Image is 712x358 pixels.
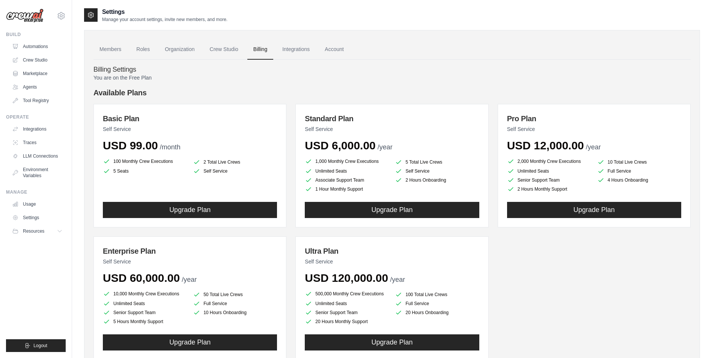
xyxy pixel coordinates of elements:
p: Self Service [507,125,681,133]
a: Billing [247,39,273,60]
a: Marketplace [9,68,66,80]
span: Logout [33,343,47,349]
div: Build [6,32,66,38]
button: Resources [9,225,66,237]
a: Organization [159,39,200,60]
h4: Available Plans [93,87,691,98]
a: Crew Studio [9,54,66,66]
h3: Enterprise Plan [103,246,277,256]
button: Logout [6,339,66,352]
a: Members [93,39,127,60]
li: 10 Hours Onboarding [193,309,277,316]
p: Self Service [305,258,479,265]
a: Roles [130,39,156,60]
button: Upgrade Plan [305,202,479,218]
h2: Settings [102,8,227,17]
li: 5 Seats [103,167,187,175]
a: Agents [9,81,66,93]
li: 500,000 Monthly Crew Executions [305,289,389,298]
p: Manage your account settings, invite new members, and more. [102,17,227,23]
a: Usage [9,198,66,210]
span: USD 12,000.00 [507,139,584,152]
span: USD 6,000.00 [305,139,375,152]
a: Automations [9,41,66,53]
li: 20 Hours Monthly Support [305,318,389,325]
div: Operate [6,114,66,120]
h3: Pro Plan [507,113,681,124]
li: 4 Hours Onboarding [597,176,681,184]
h3: Standard Plan [305,113,479,124]
p: Self Service [103,125,277,133]
p: You are on the Free Plan [93,74,691,81]
button: Upgrade Plan [305,334,479,350]
li: Senior Support Team [103,309,187,316]
li: 5 Hours Monthly Support [103,318,187,325]
li: Full Service [193,300,277,307]
span: USD 60,000.00 [103,272,180,284]
li: 2 Total Live Crews [193,158,277,166]
li: Full Service [597,167,681,175]
h3: Ultra Plan [305,246,479,256]
li: 2 Hours Monthly Support [507,185,591,193]
li: 2 Hours Onboarding [395,176,479,184]
button: Upgrade Plan [507,202,681,218]
a: Traces [9,137,66,149]
p: Self Service [103,258,277,265]
li: Full Service [395,300,479,307]
li: Unlimited Seats [103,300,187,307]
span: /year [390,276,405,283]
li: 1,000 Monthly Crew Executions [305,157,389,166]
a: LLM Connections [9,150,66,162]
li: Self Service [395,167,479,175]
li: 10,000 Monthly Crew Executions [103,289,187,298]
span: /year [378,143,393,151]
li: 2,000 Monthly Crew Executions [507,157,591,166]
h4: Billing Settings [93,66,691,74]
li: Self Service [193,167,277,175]
h3: Basic Plan [103,113,277,124]
div: Manage [6,189,66,195]
span: Resources [23,228,44,234]
li: Unlimited Seats [507,167,591,175]
button: Upgrade Plan [103,334,277,350]
span: /year [586,143,601,151]
li: 5 Total Live Crews [395,158,479,166]
span: /year [182,276,197,283]
span: /month [160,143,181,151]
img: Logo [6,9,44,23]
span: USD 120,000.00 [305,272,388,284]
li: Associate Support Team [305,176,389,184]
li: Unlimited Seats [305,300,389,307]
a: Account [319,39,350,60]
a: Settings [9,212,66,224]
a: Integrations [9,123,66,135]
li: 100 Monthly Crew Executions [103,157,187,166]
p: Self Service [305,125,479,133]
button: Upgrade Plan [103,202,277,218]
li: Unlimited Seats [305,167,389,175]
li: 50 Total Live Crews [193,291,277,298]
span: USD 99.00 [103,139,158,152]
li: 1 Hour Monthly Support [305,185,389,193]
a: Crew Studio [204,39,244,60]
li: 10 Total Live Crews [597,158,681,166]
li: 20 Hours Onboarding [395,309,479,316]
a: Integrations [276,39,316,60]
li: 100 Total Live Crews [395,291,479,298]
a: Tool Registry [9,95,66,107]
li: Senior Support Team [507,176,591,184]
li: Senior Support Team [305,309,389,316]
a: Environment Variables [9,164,66,182]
